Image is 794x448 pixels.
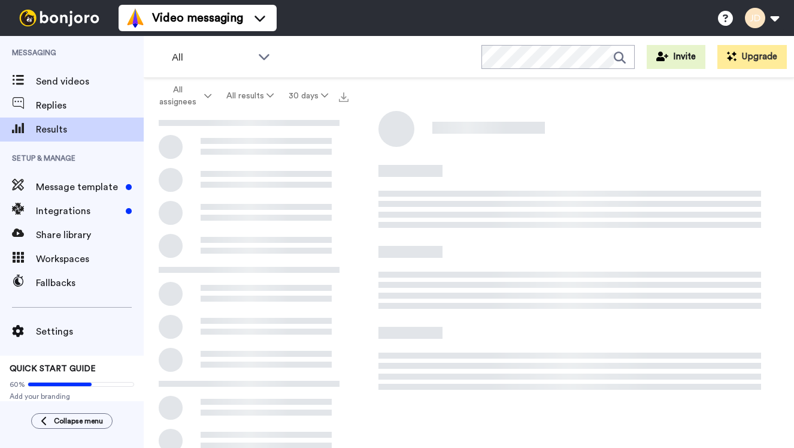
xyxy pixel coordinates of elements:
[152,10,243,26] span: Video messaging
[153,84,202,108] span: All assignees
[14,10,104,26] img: bj-logo-header-white.svg
[146,79,219,113] button: All assignees
[647,45,705,69] button: Invite
[10,392,134,401] span: Add your branding
[717,45,787,69] button: Upgrade
[219,85,281,107] button: All results
[36,204,121,218] span: Integrations
[36,276,144,290] span: Fallbacks
[281,85,335,107] button: 30 days
[339,92,348,102] img: export.svg
[126,8,145,28] img: vm-color.svg
[54,416,103,426] span: Collapse menu
[36,324,144,339] span: Settings
[36,98,144,113] span: Replies
[36,122,144,137] span: Results
[36,180,121,194] span: Message template
[172,50,252,65] span: All
[335,87,352,105] button: Export all results that match these filters now.
[31,413,113,429] button: Collapse menu
[36,74,144,89] span: Send videos
[36,252,144,266] span: Workspaces
[36,228,144,242] span: Share library
[10,380,25,389] span: 60%
[10,365,96,373] span: QUICK START GUIDE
